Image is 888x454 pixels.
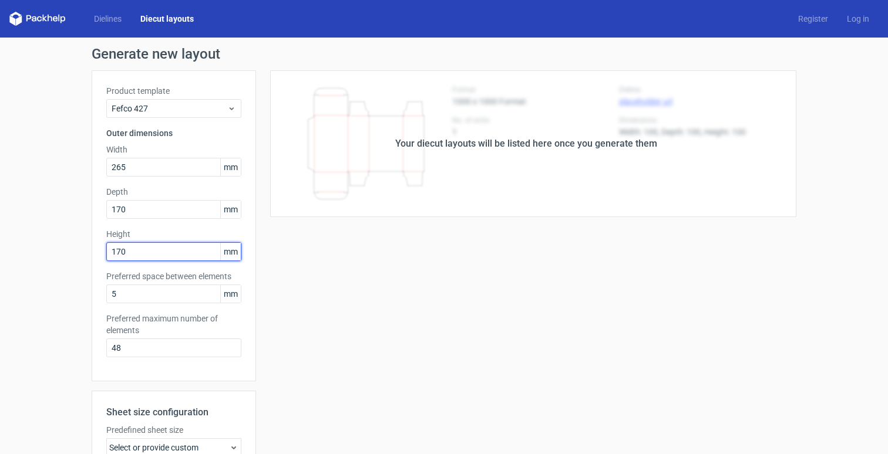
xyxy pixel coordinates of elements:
[106,127,241,139] h3: Outer dimensions
[106,228,241,240] label: Height
[92,47,796,61] h1: Generate new layout
[131,13,203,25] a: Diecut layouts
[106,270,241,282] label: Preferred space between elements
[106,85,241,97] label: Product template
[106,313,241,336] label: Preferred maximum number of elements
[220,201,241,218] span: mm
[85,13,131,25] a: Dielines
[220,158,241,176] span: mm
[106,424,241,436] label: Predefined sheet size
[106,405,241,419] h2: Sheet size configuration
[789,13,837,25] a: Register
[220,285,241,303] span: mm
[112,103,227,114] span: Fefco 427
[220,243,241,260] span: mm
[395,137,657,151] div: Your diecut layouts will be listed here once you generate them
[837,13,879,25] a: Log in
[106,144,241,155] label: Width
[106,186,241,198] label: Depth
